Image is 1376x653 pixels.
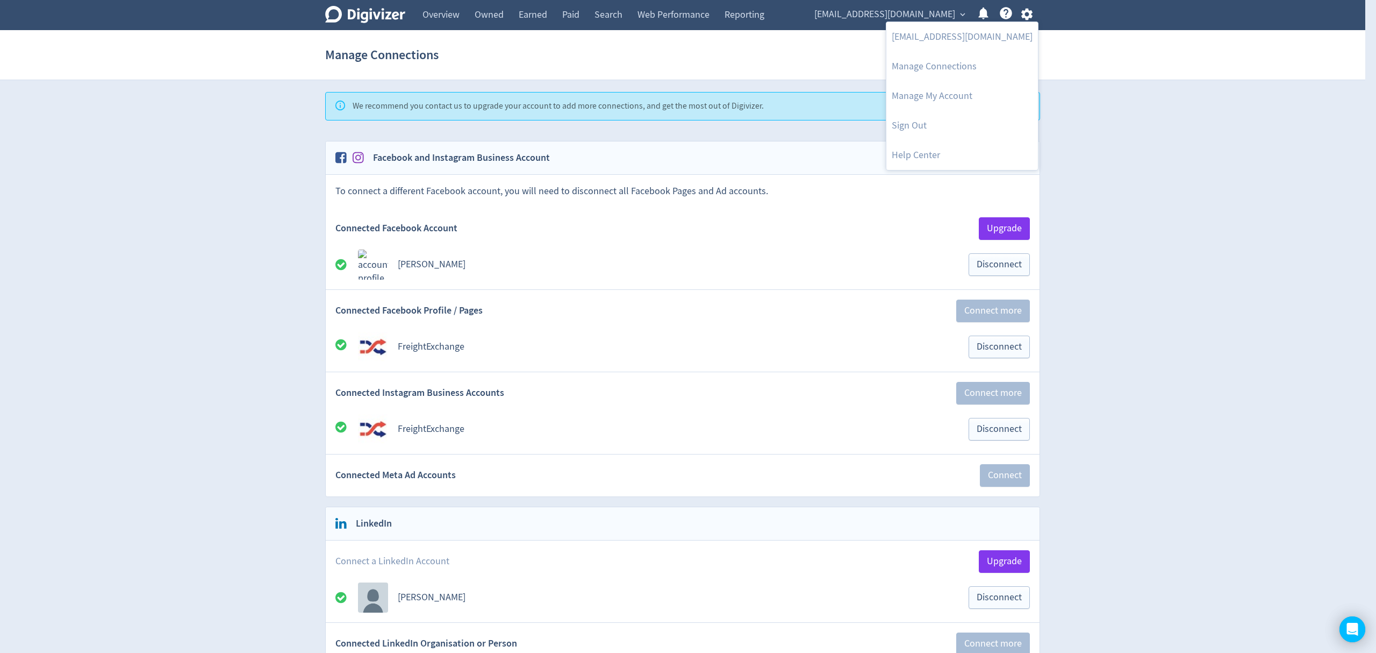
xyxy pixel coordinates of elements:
a: Manage My Account [886,81,1038,111]
div: Open Intercom Messenger [1339,616,1365,642]
a: Manage Connections [886,52,1038,81]
a: Help Center [886,140,1038,170]
a: [EMAIL_ADDRESS][DOMAIN_NAME] [886,22,1038,52]
a: Log out [886,111,1038,140]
